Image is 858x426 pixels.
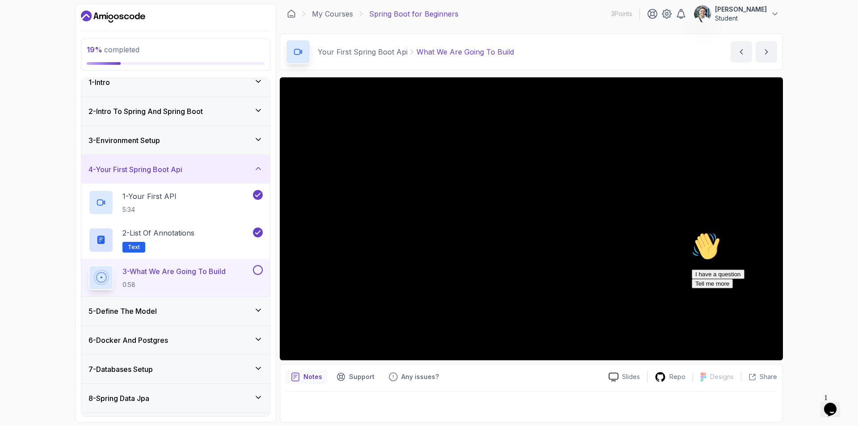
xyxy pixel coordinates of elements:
button: 5-Define The Model [81,297,270,325]
p: Spring Boot for Beginners [369,8,458,19]
p: Slides [622,372,640,381]
button: 3-What We Are Going To Build0:58 [88,265,263,290]
button: next content [756,41,777,63]
a: My Courses [312,8,353,19]
p: 0:58 [122,280,226,289]
button: Tell me more [4,51,45,60]
button: 1-Your First API5:34 [88,190,263,215]
a: Repo [648,371,693,383]
p: Notes [303,372,322,381]
button: 8-Spring Data Jpa [81,384,270,413]
p: Student [715,14,767,23]
button: 2-List of AnnotationsText [88,228,263,253]
a: Slides [601,372,647,382]
p: Your First Spring Boot Api [318,46,408,57]
span: Text [128,244,140,251]
button: user profile image[PERSON_NAME]Student [694,5,779,23]
h3: 4 - Your First Spring Boot Api [88,164,182,175]
a: Dashboard [287,9,296,18]
p: Support [349,372,374,381]
button: previous content [731,41,752,63]
p: 3 Points [611,9,632,18]
button: 7-Databases Setup [81,355,270,384]
button: 1-Intro [81,68,270,97]
button: notes button [286,370,328,384]
button: 3-Environment Setup [81,126,270,155]
h3: 6 - Docker And Postgres [88,335,168,346]
img: :wave: [4,4,32,32]
iframe: chat widget [688,228,849,386]
p: Any issues? [401,372,439,381]
div: 👋Hi! How can we help?I have a questionTell me more [4,4,164,60]
p: 1 - Your First API [122,191,177,202]
img: user profile image [694,5,711,22]
h3: 8 - Spring Data Jpa [88,393,149,404]
p: [PERSON_NAME] [715,5,767,14]
h3: 3 - Environment Setup [88,135,160,146]
span: 19 % [87,45,102,54]
p: Repo [669,372,686,381]
p: 5:34 [122,205,177,214]
span: completed [87,45,139,54]
button: Support button [331,370,380,384]
button: 4-Your First Spring Boot Api [81,155,270,184]
button: 2-Intro To Spring And Spring Boot [81,97,270,126]
p: 2 - List of Annotations [122,228,194,238]
p: What We Are Going To Build [416,46,514,57]
button: 6-Docker And Postgres [81,326,270,354]
iframe: 2 - What We Are Going To Build [280,77,783,360]
iframe: chat widget [820,390,849,417]
span: Hi! How can we help? [4,27,88,34]
h3: 2 - Intro To Spring And Spring Boot [88,106,203,117]
button: I have a question [4,41,56,51]
a: Dashboard [81,9,145,24]
button: Feedback button [383,370,444,384]
h3: 5 - Define The Model [88,306,157,316]
h3: 1 - Intro [88,77,110,88]
p: 3 - What We Are Going To Build [122,266,226,277]
h3: 7 - Databases Setup [88,364,153,375]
